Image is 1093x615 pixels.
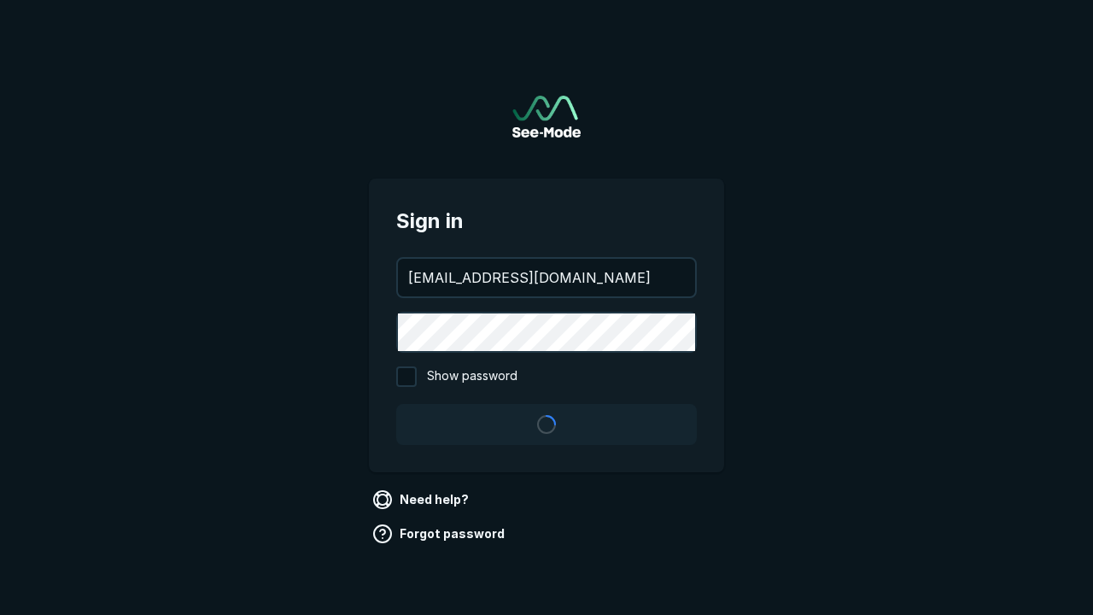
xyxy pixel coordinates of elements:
a: Forgot password [369,520,511,548]
span: Show password [427,366,517,387]
a: Need help? [369,486,476,513]
a: Go to sign in [512,96,581,138]
input: your@email.com [398,259,695,296]
span: Sign in [396,206,697,237]
img: See-Mode Logo [512,96,581,138]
